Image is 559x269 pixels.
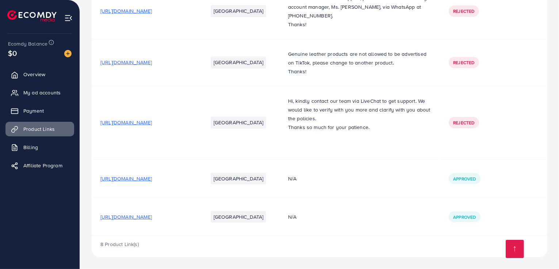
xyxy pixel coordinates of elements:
[288,175,296,182] span: N/A
[211,211,267,223] li: [GEOGRAPHIC_DATA]
[5,158,74,173] a: Affiliate Program
[8,48,17,58] span: $0
[100,119,152,126] span: [URL][DOMAIN_NAME]
[23,107,44,114] span: Payment
[23,162,62,169] span: Affiliate Program
[23,144,38,151] span: Billing
[64,14,73,22] img: menu
[7,10,57,22] img: logo
[211,173,267,184] li: [GEOGRAPHIC_DATA]
[453,59,474,66] span: Rejected
[5,67,74,82] a: Overview
[211,5,267,17] li: [GEOGRAPHIC_DATA]
[288,213,296,221] span: N/A
[288,123,431,132] p: Thanks so much for your patience.
[288,67,431,76] p: Thanks!
[5,104,74,118] a: Payment
[100,175,152,182] span: [URL][DOMAIN_NAME]
[8,40,47,47] span: Ecomdy Balance
[211,117,267,128] li: [GEOGRAPHIC_DATA]
[288,50,431,67] p: Genuine leather products are not allowed to be advertised on TikTok, please change to another pro...
[23,125,55,133] span: Product Links
[528,236,554,264] iframe: Chat
[5,85,74,100] a: My ad accounts
[64,50,72,57] img: image
[288,20,431,29] p: Thanks!
[100,7,152,15] span: [URL][DOMAIN_NAME]
[288,97,431,123] p: Hi, kindly contact our team via LiveChat to get support. We would like to verify with you more an...
[5,140,74,155] a: Billing
[211,56,267,68] li: [GEOGRAPHIC_DATA]
[453,120,474,126] span: Rejected
[100,241,139,248] span: 8 Product Link(s)
[23,71,45,78] span: Overview
[453,214,476,220] span: Approved
[100,213,152,221] span: [URL][DOMAIN_NAME]
[453,176,476,182] span: Approved
[453,8,474,14] span: Rejected
[100,59,152,66] span: [URL][DOMAIN_NAME]
[23,89,61,96] span: My ad accounts
[5,122,74,136] a: Product Links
